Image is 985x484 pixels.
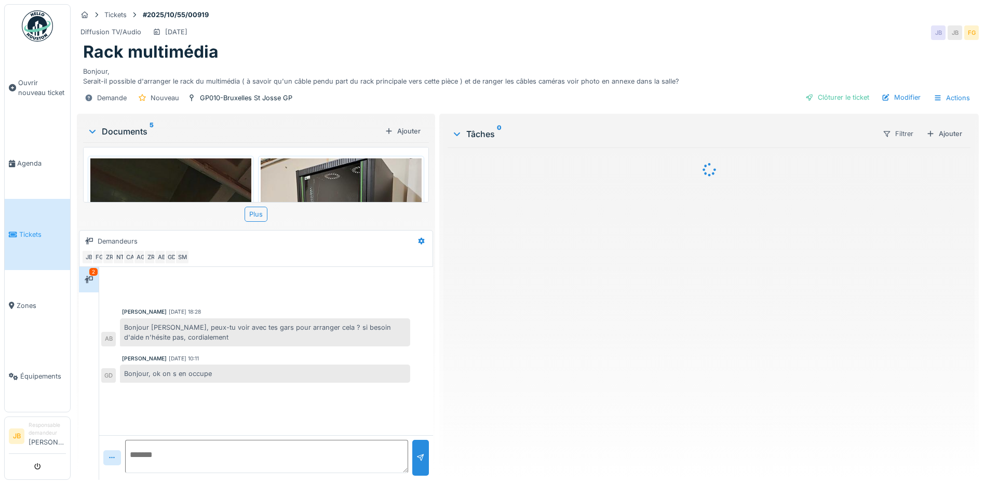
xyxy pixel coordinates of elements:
div: AB [101,332,116,346]
div: JB [948,25,962,40]
a: Équipements [5,341,70,412]
span: Ouvrir nouveau ticket [18,78,66,98]
li: [PERSON_NAME] [29,421,66,451]
a: Ouvrir nouveau ticket [5,47,70,128]
div: [PERSON_NAME] [122,355,167,362]
span: Agenda [17,158,66,168]
div: GD [101,368,116,383]
sup: 0 [497,128,502,140]
div: FG [964,25,979,40]
div: JB [82,250,96,264]
img: wnolmqj9qrrl6wntexa7362asdhk [90,158,251,373]
div: Nouveau [151,93,179,103]
div: CA [123,250,138,264]
div: [DATE] 10:11 [169,355,199,362]
a: Tickets [5,199,70,270]
div: 2 [89,268,98,276]
div: [DATE] [165,27,187,37]
h1: Rack multimédia [83,42,219,62]
div: Actions [929,90,975,105]
div: Demandeurs [98,236,138,246]
div: Diffusion TV/Audio [80,27,141,37]
div: Filtrer [878,126,918,141]
div: NT [113,250,127,264]
div: Clôturer le ticket [801,90,873,104]
a: JB Responsable demandeur[PERSON_NAME] [9,421,66,454]
div: Bonjour [PERSON_NAME], peux-tu voir avec tes gars pour arranger cela ? si besoin d'aide n'hésite ... [120,318,410,346]
div: Tickets [104,10,127,20]
div: Demande [97,93,127,103]
div: [PERSON_NAME] [122,308,167,316]
div: GD [165,250,179,264]
div: JB [931,25,946,40]
div: GP010-Bruxelles St Josse GP [200,93,292,103]
div: Ajouter [381,124,425,138]
div: ZR [144,250,158,264]
div: Ajouter [922,127,966,141]
div: Bonjour, Serait-il possible d'arranger le rack du multimédia ( à savoir qu'un câble pendu part du... [83,62,973,86]
div: [DATE] 18:28 [169,308,201,316]
span: Zones [17,301,66,311]
div: ZR [102,250,117,264]
div: AB [154,250,169,264]
div: FG [92,250,106,264]
div: AG [133,250,148,264]
span: Tickets [19,230,66,239]
sup: 5 [150,125,154,138]
a: Agenda [5,128,70,199]
div: Responsable demandeur [29,421,66,437]
img: 9zf2sc3fiad0dwhar2wutd7hc619 [261,158,422,373]
strong: #2025/10/55/00919 [139,10,213,20]
div: Modifier [878,90,925,104]
a: Zones [5,270,70,341]
div: Bonjour, ok on s en occupe [120,365,410,383]
div: Documents [87,125,381,138]
div: Tâches [452,128,874,140]
div: Plus [245,207,267,222]
img: Badge_color-CXgf-gQk.svg [22,10,53,42]
li: JB [9,428,24,444]
div: SM [175,250,190,264]
span: Équipements [20,371,66,381]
